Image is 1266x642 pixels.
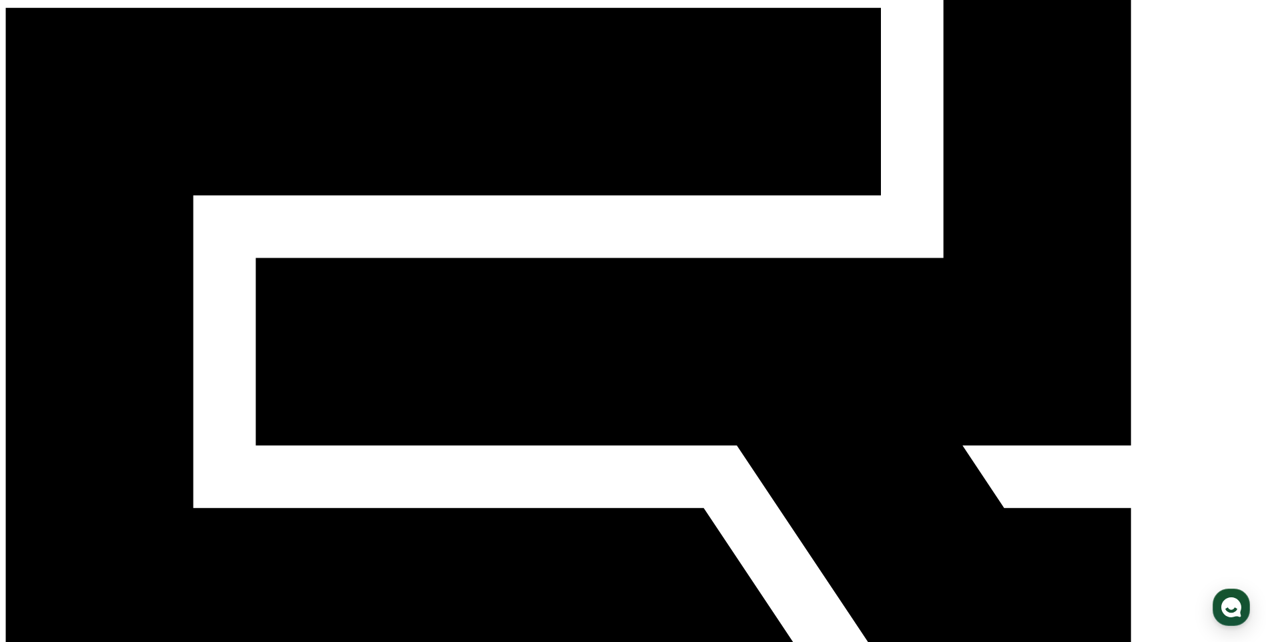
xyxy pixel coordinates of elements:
span: 홈 [42,443,50,454]
span: 설정 [206,443,222,454]
a: 설정 [172,423,256,456]
a: 홈 [4,423,88,456]
a: 대화 [88,423,172,456]
span: 대화 [122,444,138,454]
